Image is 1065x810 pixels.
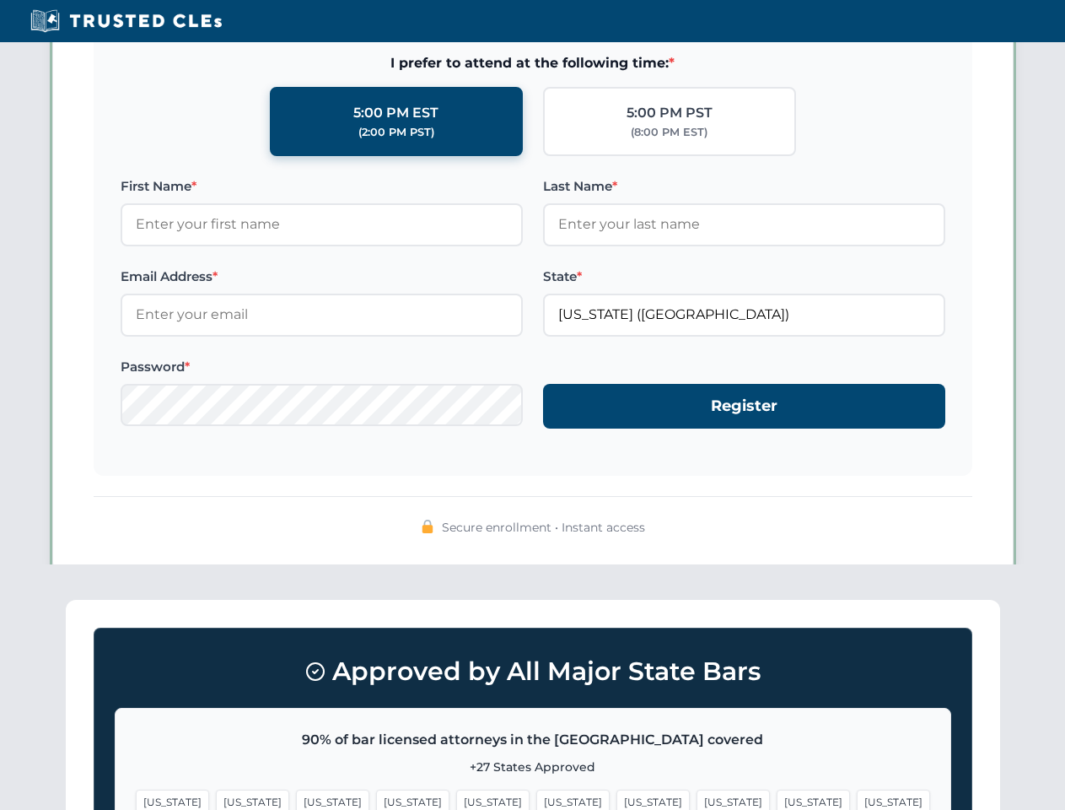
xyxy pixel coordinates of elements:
[353,102,438,124] div: 5:00 PM EST
[358,124,434,141] div: (2:00 PM PST)
[136,729,930,751] p: 90% of bar licensed attorneys in the [GEOGRAPHIC_DATA] covered
[627,102,713,124] div: 5:00 PM PST
[631,124,707,141] div: (8:00 PM EST)
[543,267,945,287] label: State
[121,203,523,246] input: Enter your first name
[543,203,945,246] input: Enter your last name
[421,520,434,533] img: 🔒
[442,518,645,537] span: Secure enrollment • Instant access
[543,384,945,429] button: Register
[121,357,523,377] label: Password
[121,52,945,74] span: I prefer to attend at the following time:
[121,267,523,287] label: Email Address
[543,176,945,197] label: Last Name
[25,8,227,34] img: Trusted CLEs
[121,176,523,197] label: First Name
[136,758,930,776] p: +27 States Approved
[543,294,945,336] input: Florida (FL)
[121,294,523,336] input: Enter your email
[115,649,951,694] h3: Approved by All Major State Bars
